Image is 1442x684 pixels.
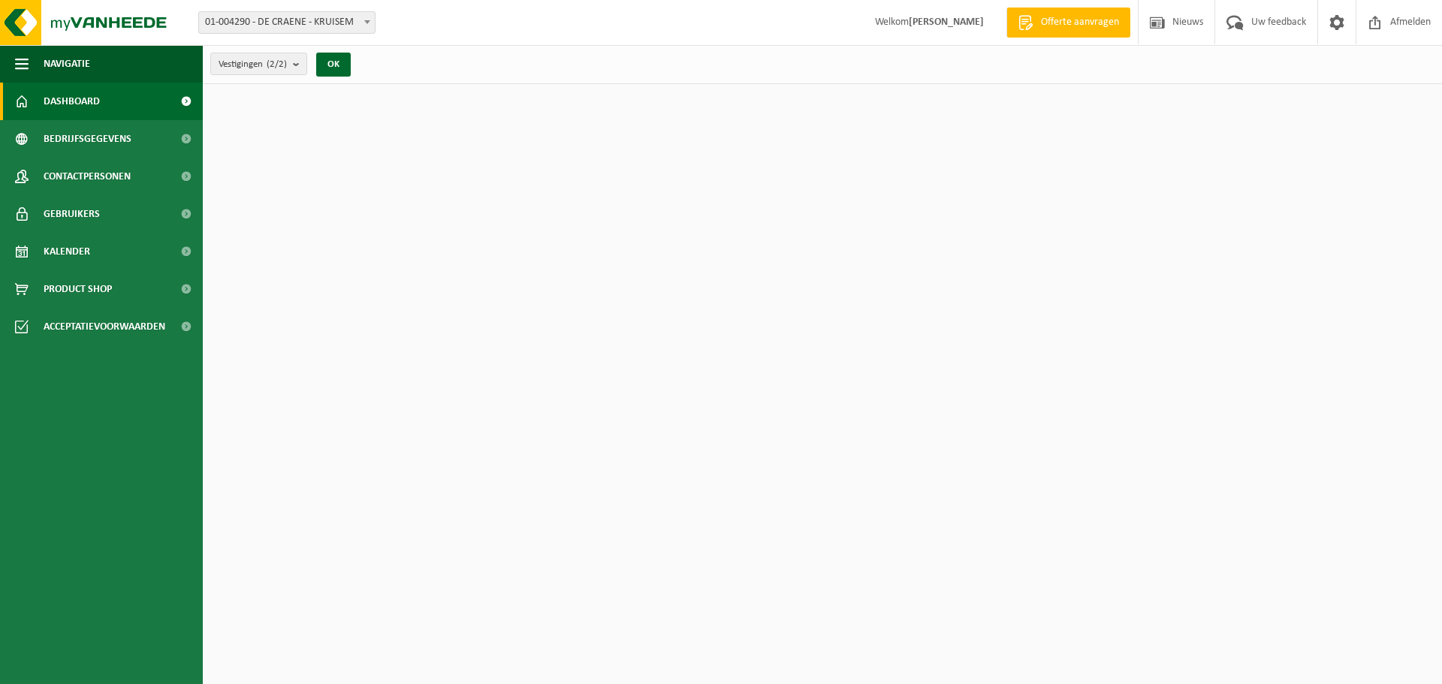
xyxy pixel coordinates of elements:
button: Vestigingen(2/2) [210,53,307,75]
strong: [PERSON_NAME] [909,17,984,28]
span: Contactpersonen [44,158,131,195]
span: Dashboard [44,83,100,120]
span: Vestigingen [219,53,287,76]
span: Gebruikers [44,195,100,233]
a: Offerte aanvragen [1006,8,1130,38]
span: Bedrijfsgegevens [44,120,131,158]
span: Offerte aanvragen [1037,15,1123,30]
span: 01-004290 - DE CRAENE - KRUISEM [198,11,376,34]
button: OK [316,53,351,77]
span: Kalender [44,233,90,270]
count: (2/2) [267,59,287,69]
span: Acceptatievoorwaarden [44,308,165,345]
span: Navigatie [44,45,90,83]
span: Product Shop [44,270,112,308]
span: 01-004290 - DE CRAENE - KRUISEM [199,12,375,33]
